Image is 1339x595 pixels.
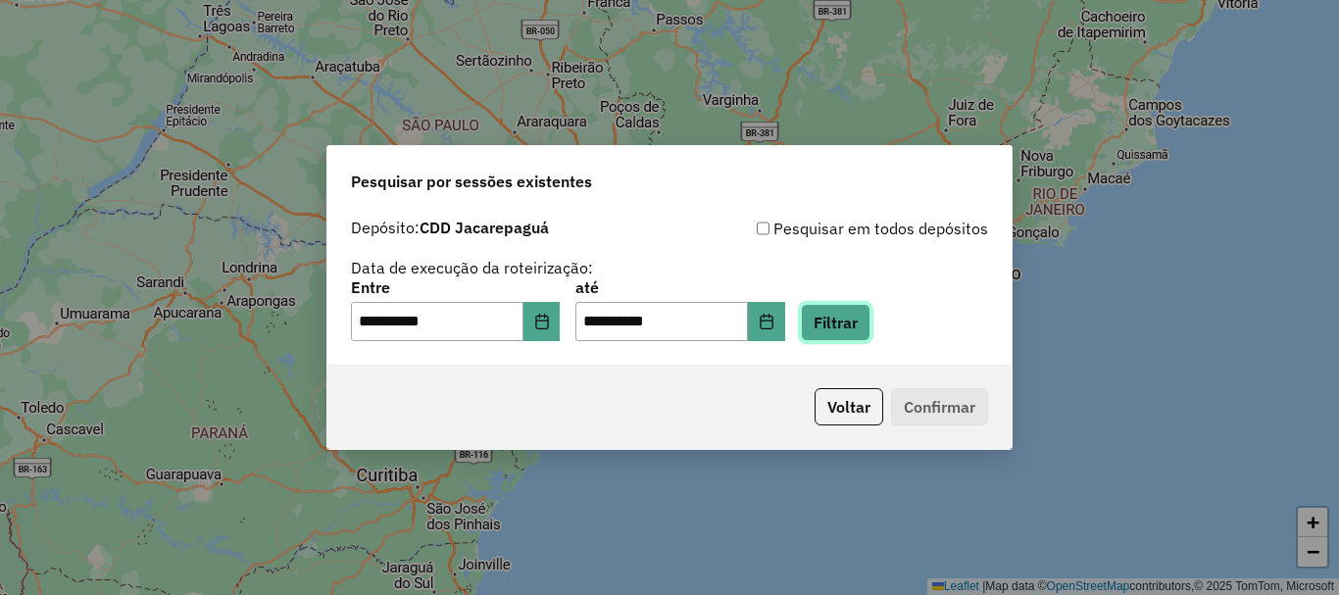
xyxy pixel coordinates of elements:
[351,256,593,279] label: Data de execução da roteirização:
[351,216,549,239] label: Depósito:
[748,302,785,341] button: Choose Date
[351,275,560,299] label: Entre
[351,170,592,193] span: Pesquisar por sessões existentes
[575,275,784,299] label: até
[815,388,883,425] button: Voltar
[420,218,549,237] strong: CDD Jacarepaguá
[523,302,561,341] button: Choose Date
[801,304,870,341] button: Filtrar
[669,217,988,240] div: Pesquisar em todos depósitos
